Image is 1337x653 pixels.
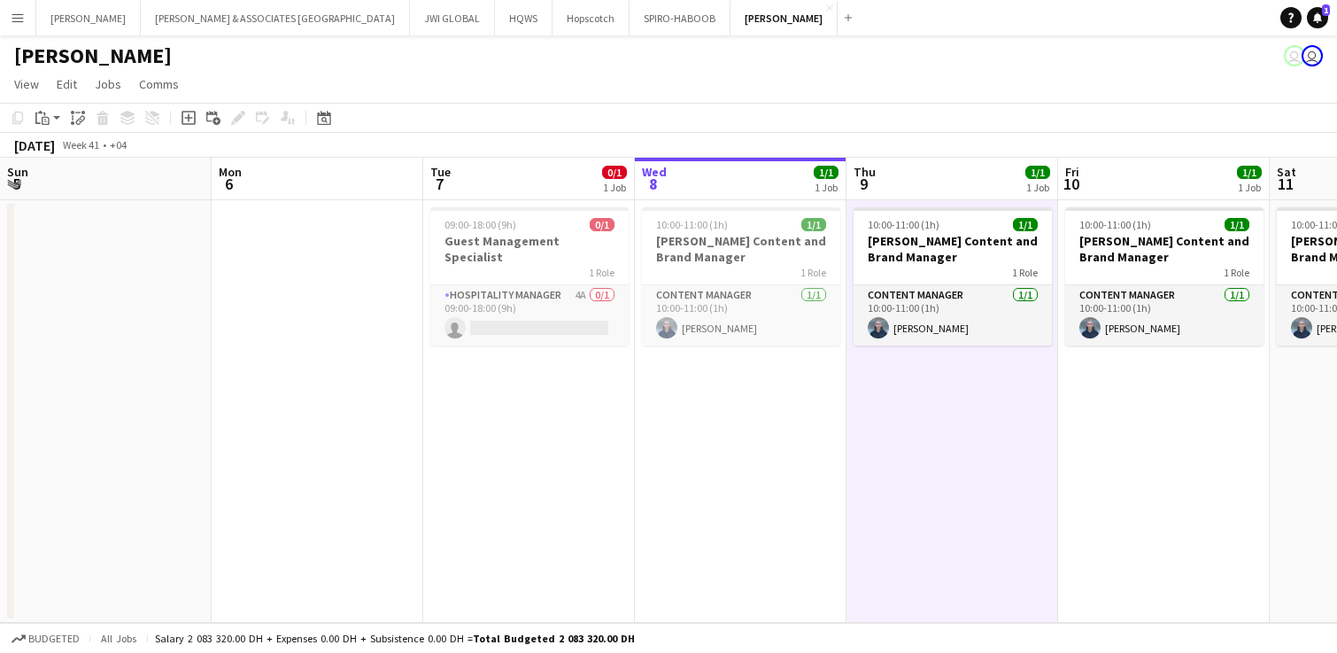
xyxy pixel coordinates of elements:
div: 1 Job [1026,181,1049,194]
span: 8 [639,174,667,194]
a: View [7,73,46,96]
span: 1/1 [1225,218,1249,231]
span: View [14,76,39,92]
span: 0/1 [602,166,627,179]
button: [PERSON_NAME] [36,1,141,35]
button: HQWS [495,1,553,35]
app-job-card: 10:00-11:00 (1h)1/1[PERSON_NAME] Content and Brand Manager1 RoleContent Manager1/110:00-11:00 (1h... [1065,207,1264,346]
app-job-card: 10:00-11:00 (1h)1/1[PERSON_NAME] Content and Brand Manager1 RoleContent Manager1/110:00-11:00 (1h... [854,207,1052,346]
span: Total Budgeted 2 083 320.00 DH [473,632,635,645]
app-user-avatar: THAEE HR [1302,45,1323,66]
span: Budgeted [28,633,80,645]
span: 10:00-11:00 (1h) [656,218,728,231]
app-card-role: Hospitality Manager4A0/109:00-18:00 (9h) [430,285,629,346]
div: [DATE] [14,136,55,154]
span: Comms [139,76,179,92]
h1: [PERSON_NAME] [14,43,172,69]
span: 5 [4,174,28,194]
a: Jobs [88,73,128,96]
div: +04 [110,138,127,152]
span: Edit [57,76,77,92]
span: All jobs [97,632,140,645]
span: Week 41 [58,138,103,152]
span: 6 [216,174,242,194]
span: 11 [1274,174,1296,194]
span: Tue [430,164,451,180]
app-card-role: Content Manager1/110:00-11:00 (1h)[PERSON_NAME] [642,285,840,346]
span: 09:00-18:00 (9h) [444,218,516,231]
h3: [PERSON_NAME] Content and Brand Manager [854,233,1052,265]
span: 7 [428,174,451,194]
button: Budgeted [9,629,82,649]
span: Sat [1277,164,1296,180]
app-job-card: 10:00-11:00 (1h)1/1[PERSON_NAME] Content and Brand Manager1 RoleContent Manager1/110:00-11:00 (1h... [642,207,840,346]
span: Fri [1065,164,1079,180]
span: 10 [1063,174,1079,194]
span: Sun [7,164,28,180]
span: 1 Role [1224,266,1249,279]
div: 1 Job [603,181,626,194]
span: Mon [219,164,242,180]
button: Hopscotch [553,1,630,35]
span: 1 Role [589,266,614,279]
div: Salary 2 083 320.00 DH + Expenses 0.00 DH + Subsistence 0.00 DH = [155,632,635,645]
button: SPIRO-HABOOB [630,1,730,35]
h3: [PERSON_NAME] Content and Brand Manager [1065,233,1264,265]
span: 1 Role [1012,266,1038,279]
span: 1/1 [814,166,839,179]
a: Edit [50,73,84,96]
span: 1 [1322,4,1330,16]
button: [PERSON_NAME] [730,1,838,35]
span: 1/1 [1013,218,1038,231]
app-card-role: Content Manager1/110:00-11:00 (1h)[PERSON_NAME] [854,285,1052,346]
span: 9 [851,174,876,194]
app-job-card: 09:00-18:00 (9h)0/1Guest Management Specialist1 RoleHospitality Manager4A0/109:00-18:00 (9h) [430,207,629,346]
span: 1/1 [801,218,826,231]
h3: [PERSON_NAME] Content and Brand Manager [642,233,840,265]
span: Thu [854,164,876,180]
span: 10:00-11:00 (1h) [1079,218,1151,231]
h3: Guest Management Specialist [430,233,629,265]
button: [PERSON_NAME] & ASSOCIATES [GEOGRAPHIC_DATA] [141,1,410,35]
span: 1/1 [1237,166,1262,179]
app-card-role: Content Manager1/110:00-11:00 (1h)[PERSON_NAME] [1065,285,1264,346]
span: Wed [642,164,667,180]
a: 1 [1307,7,1328,28]
span: Jobs [95,76,121,92]
div: 1 Job [815,181,838,194]
span: 1/1 [1025,166,1050,179]
span: 1 Role [800,266,826,279]
a: Comms [132,73,186,96]
div: 1 Job [1238,181,1261,194]
app-user-avatar: Nickola Dsouza [1284,45,1305,66]
span: 0/1 [590,218,614,231]
button: JWI GLOBAL [410,1,495,35]
span: 10:00-11:00 (1h) [868,218,939,231]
